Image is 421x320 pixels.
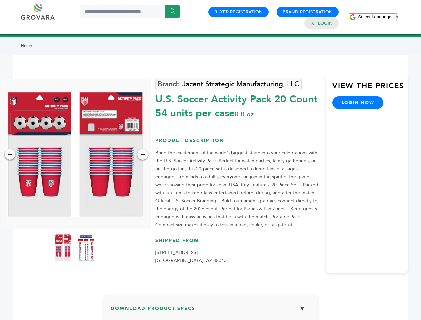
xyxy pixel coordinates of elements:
[318,20,333,26] a: Login
[332,96,384,109] a: login now
[214,9,263,15] a: Buyer Registration
[137,149,148,160] div: →
[55,234,71,261] img: U.S. Soccer Activity Pack – 20 Count 54 units per case 0.0 oz
[21,43,32,48] a: Home
[358,14,391,19] span: Select Language
[235,110,254,119] span: 0.0 oz
[155,137,319,149] h3: Product Description
[283,9,333,15] a: Brand Registration
[358,14,399,19] a: Select Language​
[155,149,319,229] p: Bring the excitement of the world’s biggest stage into your celebrations with the U.S. Soccer Act...
[80,5,180,18] input: Search a product or brand...
[332,81,408,96] h3: View the Prices
[155,249,319,265] p: [STREET_ADDRESS] [GEOGRAPHIC_DATA], AZ 85043
[5,149,15,160] div: ←
[7,92,143,217] img: U.S. Soccer Activity Pack – 20 Count 54 units per case 0.0 oz
[294,301,311,316] button: ▼
[155,89,319,120] div: U.S. Soccer Activity Pack 20 Count 54 units per case
[155,78,302,90] a: Jacent Strategic Manufacturing, LLC
[78,234,95,261] img: U.S. Soccer Activity Pack – 20 Count 54 units per case 0.0 oz
[155,237,319,249] h3: Shipped From
[395,14,399,19] span: ▼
